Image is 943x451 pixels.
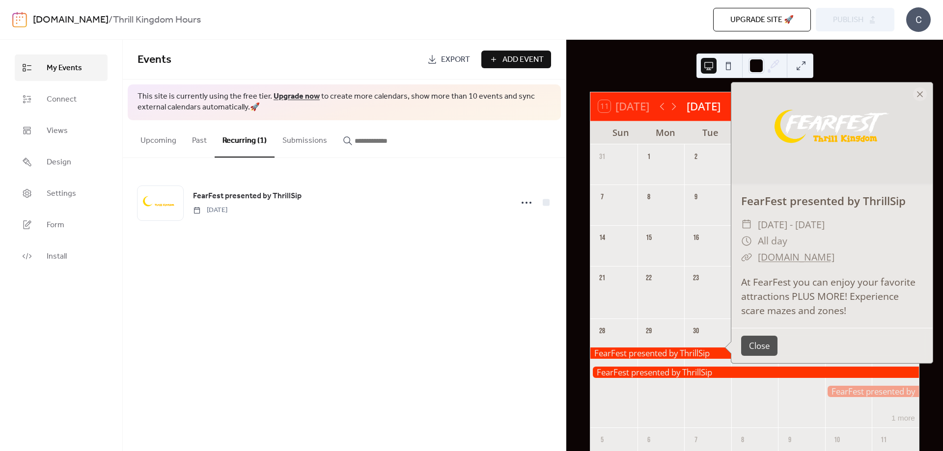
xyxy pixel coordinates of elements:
div: FearFest presented by ThrillSip [590,347,919,359]
div: Tue [688,121,732,144]
div: Sun [598,121,643,144]
button: Upcoming [133,120,184,157]
b: Thrill Kingdom Hours [113,11,201,29]
span: Events [138,49,171,71]
span: My Events [47,62,82,74]
a: Form [15,212,108,238]
div: 29 [641,323,657,339]
button: Add Event [481,51,551,68]
div: 10 [829,432,844,448]
a: Design [15,149,108,175]
div: ​ [741,249,752,265]
div: 8 [735,432,750,448]
div: Mon [643,121,688,144]
div: 9 [782,432,798,448]
div: 6 [641,432,657,448]
div: FearFest presented by ThrillSip [825,386,919,398]
a: FearFest presented by ThrillSip [741,193,906,209]
div: 16 [689,230,704,245]
span: Connect [47,94,77,106]
a: FearFest presented by ThrillSip [193,190,302,203]
div: 31 [594,149,610,164]
a: My Events [15,54,108,81]
div: 11 [876,432,891,448]
div: 9 [689,189,704,205]
a: [DOMAIN_NAME] [33,11,109,29]
a: [DOMAIN_NAME] [758,250,834,264]
span: Upgrade site 🚀 [730,14,794,26]
a: Export [420,51,477,68]
button: 1 more [888,412,919,423]
a: Install [15,243,108,269]
div: 8 [641,189,657,205]
div: ​ [741,216,752,233]
div: At FearFest you can enjoy your favorite attractions PLUS MORE! Experience scare mazes and zones! [731,275,933,318]
span: Design [47,157,71,168]
button: Close [741,336,777,356]
button: Past [184,120,215,157]
a: Upgrade now [274,89,320,104]
button: Submissions [275,120,335,157]
div: FearFest presented by ThrillSip [590,367,919,378]
span: All day [758,233,787,249]
a: Connect [15,86,108,112]
button: Upgrade site 🚀 [713,8,811,31]
span: Settings [47,188,76,200]
div: 1 [641,149,657,164]
span: [DATE] [193,205,227,215]
div: 2 [689,149,704,164]
div: 5 [594,432,610,448]
button: Recurring (1) [215,120,275,158]
span: [DATE] - [DATE] [758,216,825,233]
img: logo [12,12,27,27]
div: 22 [641,270,657,286]
div: 21 [594,270,610,286]
div: C [906,7,931,32]
div: 30 [689,323,704,339]
div: 15 [641,230,657,245]
div: 7 [689,432,704,448]
span: FearFest presented by ThrillSip [193,190,302,202]
div: 28 [594,323,610,339]
div: [DATE] [687,98,721,115]
div: 14 [594,230,610,245]
div: ​ [741,233,752,249]
div: 23 [689,270,704,286]
b: / [109,11,113,29]
div: 7 [594,189,610,205]
span: Install [47,251,67,263]
a: Views [15,117,108,144]
span: Views [47,125,68,137]
span: This site is currently using the free tier. to create more calendars, show more than 10 events an... [138,91,551,113]
span: Export [441,54,470,66]
span: Form [47,219,64,231]
a: Settings [15,180,108,207]
span: Add Event [502,54,544,66]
